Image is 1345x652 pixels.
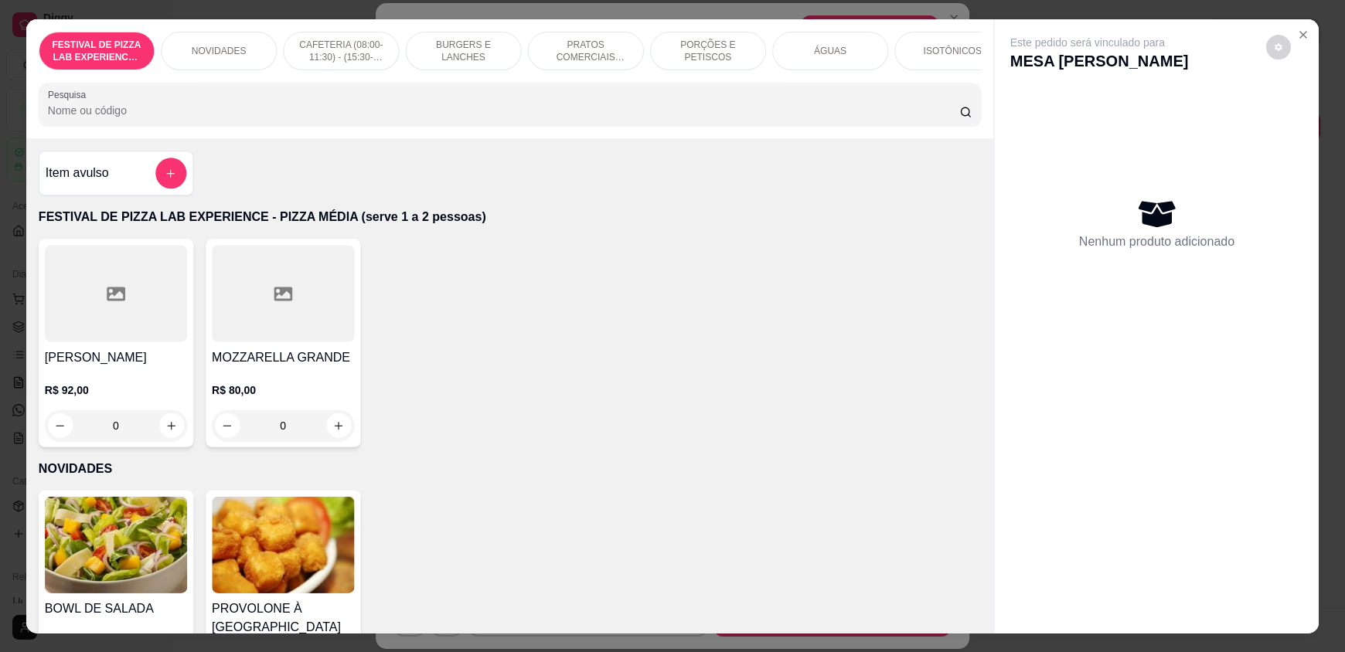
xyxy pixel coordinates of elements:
button: Close [1291,22,1316,47]
p: ISOTÔNICOS [923,45,981,57]
p: R$ 80,00 [212,382,354,397]
h4: PROVOLONE À [GEOGRAPHIC_DATA] [212,599,354,637]
h4: [PERSON_NAME] [45,348,187,366]
button: increase-product-quantity [326,413,351,437]
button: decrease-product-quantity [215,413,240,437]
img: product-image [212,497,354,593]
p: FESTIVAL DE PIZZA LAB EXPERIENCE - PIZZA MÉDIA (serve 1 a 2 pessoas) [39,208,982,226]
p: MESA [PERSON_NAME] [1010,50,1189,72]
p: FESTIVAL DE PIZZA LAB EXPERIENCE - PIZZA MÉDIA (serve 1 a 2 pessoas) [52,39,141,63]
h4: Item avulso [46,164,109,182]
button: increase-product-quantity [159,413,184,437]
p: PRATOS COMERCIAIS (11:30-15:30) [541,39,631,63]
p: ÁGUAS [814,45,846,57]
p: CAFETERIA (08:00-11:30) - (15:30-18:00) [296,39,386,63]
input: Pesquisa [48,103,960,118]
p: R$ 92,00 [45,382,187,397]
h4: MOZZARELLA GRANDE [212,348,354,366]
p: NOVIDADES [192,45,247,57]
button: decrease-product-quantity [1266,35,1291,59]
img: product-image [45,497,187,593]
p: PORÇÕES E PETISCOS [663,39,753,63]
button: add-separate-item [155,158,186,188]
p: BURGERS E LANCHES [418,39,508,63]
h4: BOWL DE SALADA [45,599,187,618]
label: Pesquisa [48,88,91,101]
p: Este pedido será vinculado para [1010,35,1189,50]
p: Nenhum produto adicionado [1079,233,1234,251]
button: decrease-product-quantity [48,413,73,437]
p: NOVIDADES [39,460,982,478]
